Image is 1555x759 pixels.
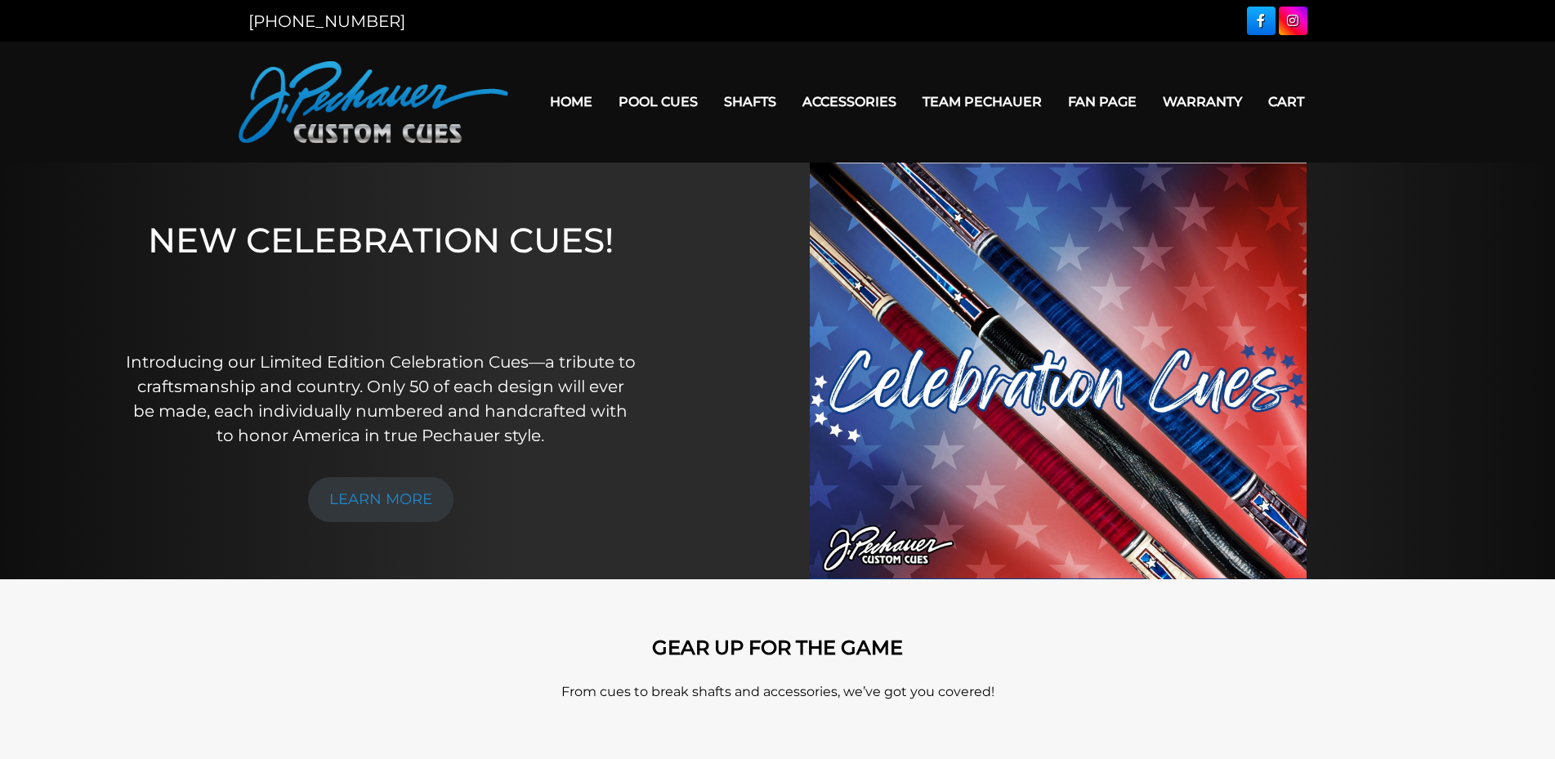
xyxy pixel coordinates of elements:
[125,220,637,327] h1: NEW CELEBRATION CUES!
[125,350,637,448] p: Introducing our Limited Edition Celebration Cues—a tribute to craftsmanship and country. Only 50 ...
[605,81,711,123] a: Pool Cues
[1150,81,1255,123] a: Warranty
[248,11,405,31] a: [PHONE_NUMBER]
[239,61,508,143] img: Pechauer Custom Cues
[1055,81,1150,123] a: Fan Page
[1255,81,1317,123] a: Cart
[312,682,1244,702] p: From cues to break shafts and accessories, we’ve got you covered!
[652,636,903,659] strong: GEAR UP FOR THE GAME
[909,81,1055,123] a: Team Pechauer
[308,477,454,522] a: LEARN MORE
[789,81,909,123] a: Accessories
[537,81,605,123] a: Home
[711,81,789,123] a: Shafts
